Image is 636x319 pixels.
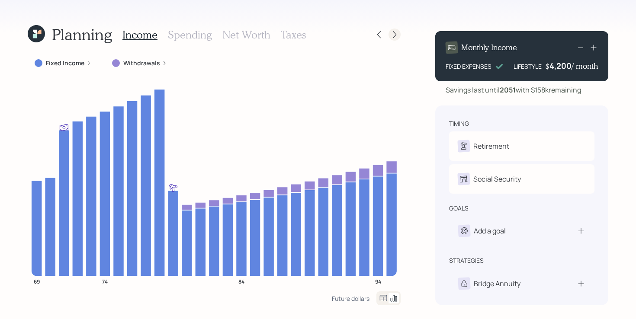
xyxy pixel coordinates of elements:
[332,294,369,303] div: Future dollars
[122,29,157,41] h3: Income
[545,61,549,71] h4: $
[168,29,212,41] h3: Spending
[281,29,306,41] h3: Taxes
[473,141,509,151] div: Retirement
[474,226,506,236] div: Add a goal
[46,59,84,67] label: Fixed Income
[52,25,112,44] h1: Planning
[461,43,517,52] h4: Monthly Income
[474,278,520,289] div: Bridge Annuity
[449,204,469,213] div: goals
[123,59,160,67] label: Withdrawals
[34,278,40,285] tspan: 69
[446,62,491,71] div: FIXED EXPENSES
[449,119,469,128] div: timing
[572,61,598,71] h4: / month
[473,174,521,184] div: Social Security
[446,85,581,95] div: Savings last until with $158k remaining
[449,256,484,265] div: strategies
[514,62,542,71] div: LIFESTYLE
[375,278,381,285] tspan: 94
[222,29,270,41] h3: Net Worth
[549,61,572,71] div: 4,200
[102,278,108,285] tspan: 74
[500,85,516,95] b: 2051
[238,278,244,285] tspan: 84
